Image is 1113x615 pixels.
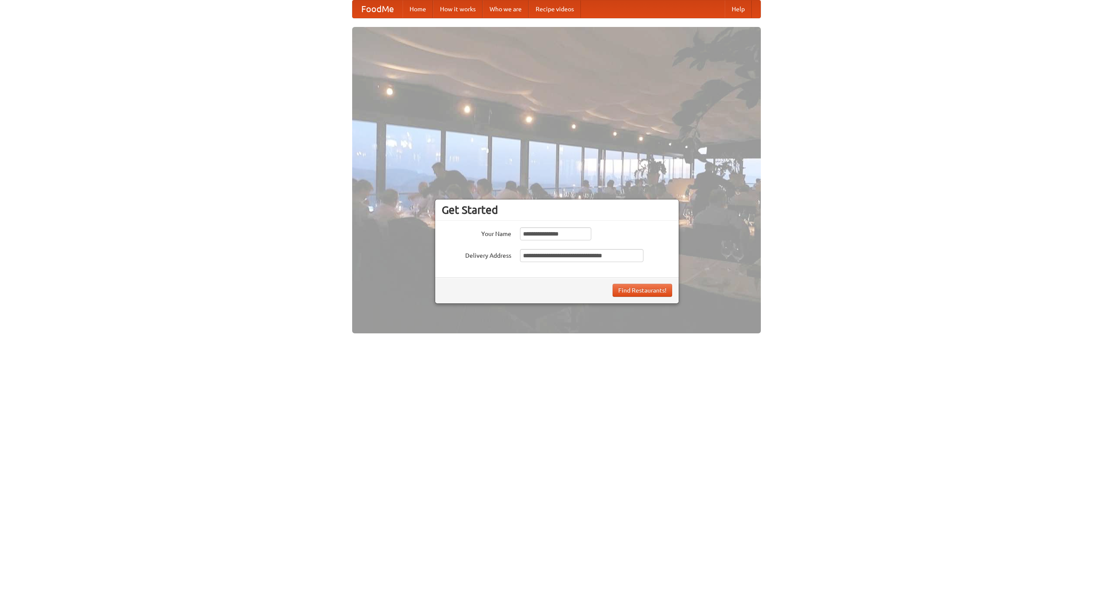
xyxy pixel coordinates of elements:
button: Find Restaurants! [613,284,672,297]
a: Who we are [483,0,529,18]
a: FoodMe [353,0,403,18]
label: Your Name [442,227,511,238]
a: Help [725,0,752,18]
a: How it works [433,0,483,18]
a: Home [403,0,433,18]
a: Recipe videos [529,0,581,18]
h3: Get Started [442,203,672,216]
label: Delivery Address [442,249,511,260]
